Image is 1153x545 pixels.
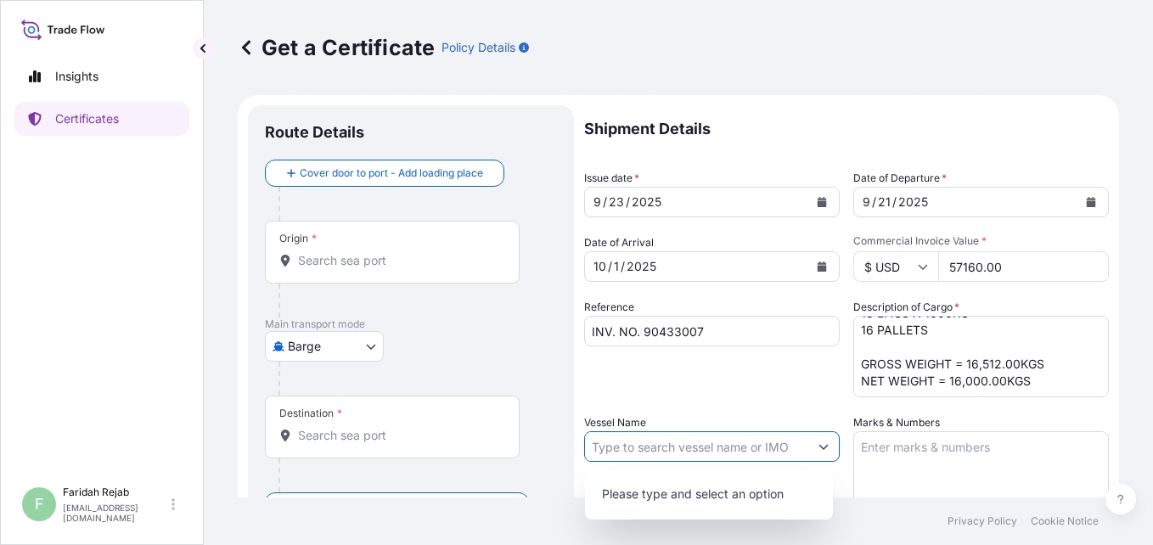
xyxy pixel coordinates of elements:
p: Policy Details [442,39,515,56]
div: year, [897,192,930,212]
button: Calendar [808,188,835,216]
span: Date of Arrival [584,234,654,251]
div: Destination [279,407,342,420]
p: Shipment Details [584,105,1109,153]
span: Cover door to port - Add loading place [300,165,483,182]
div: day, [607,192,626,212]
span: Date of Departure [853,170,947,187]
div: Origin [279,232,317,245]
p: Main transport mode [265,317,557,331]
p: Privacy Policy [948,514,1017,528]
input: Destination [298,427,498,444]
p: Certificates [55,110,119,127]
p: Please type and select an option [592,475,826,513]
div: month, [592,192,603,212]
div: / [603,192,607,212]
p: Get a Certificate [238,34,435,61]
p: Cookie Notice [1031,514,1099,528]
div: / [608,256,612,277]
input: Origin [298,252,498,269]
input: Enter amount [938,251,1109,282]
span: F [35,496,44,513]
div: month, [861,192,872,212]
button: Calendar [808,253,835,280]
label: Reference [584,299,634,316]
span: Barge [288,338,321,355]
label: Description of Cargo [853,299,959,316]
div: / [892,192,897,212]
p: Insights [55,68,98,85]
div: Suggestions [592,475,826,513]
button: Calendar [1077,188,1105,216]
span: Commercial Invoice Value [853,234,1109,248]
span: Issue date [584,170,639,187]
input: Type to search vessel name or IMO [585,431,808,462]
p: [EMAIL_ADDRESS][DOMAIN_NAME] [63,503,168,523]
div: / [872,192,876,212]
div: day, [612,256,621,277]
p: Route Details [265,122,364,143]
div: / [626,192,630,212]
div: month, [592,256,608,277]
input: Enter booking reference [584,316,840,346]
label: Marks & Numbers [853,414,940,431]
p: Faridah Rejab [63,486,168,499]
label: Vessel Name [584,414,646,431]
div: year, [630,192,663,212]
button: Show suggestions [808,431,839,462]
div: / [621,256,625,277]
button: Select transport [265,331,384,362]
div: day, [876,192,892,212]
div: year, [625,256,658,277]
